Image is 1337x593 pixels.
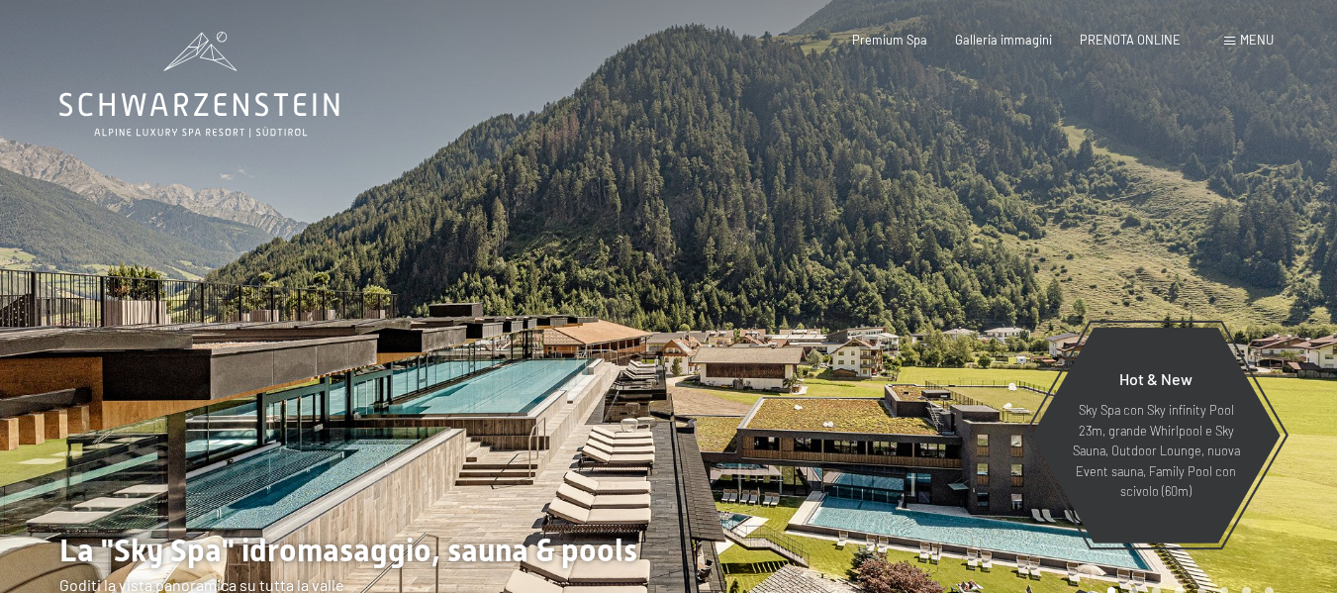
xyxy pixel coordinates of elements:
a: Hot & New Sky Spa con Sky infinity Pool 23m, grande Whirlpool e Sky Sauna, Outdoor Lounge, nuova ... [1030,327,1282,544]
span: Hot & New [1119,369,1193,388]
p: Sky Spa con Sky infinity Pool 23m, grande Whirlpool e Sky Sauna, Outdoor Lounge, nuova Event saun... [1070,400,1242,501]
a: PRENOTA ONLINE [1080,32,1181,48]
a: Premium Spa [852,32,927,48]
span: Menu [1240,32,1274,48]
a: Galleria immagini [955,32,1052,48]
